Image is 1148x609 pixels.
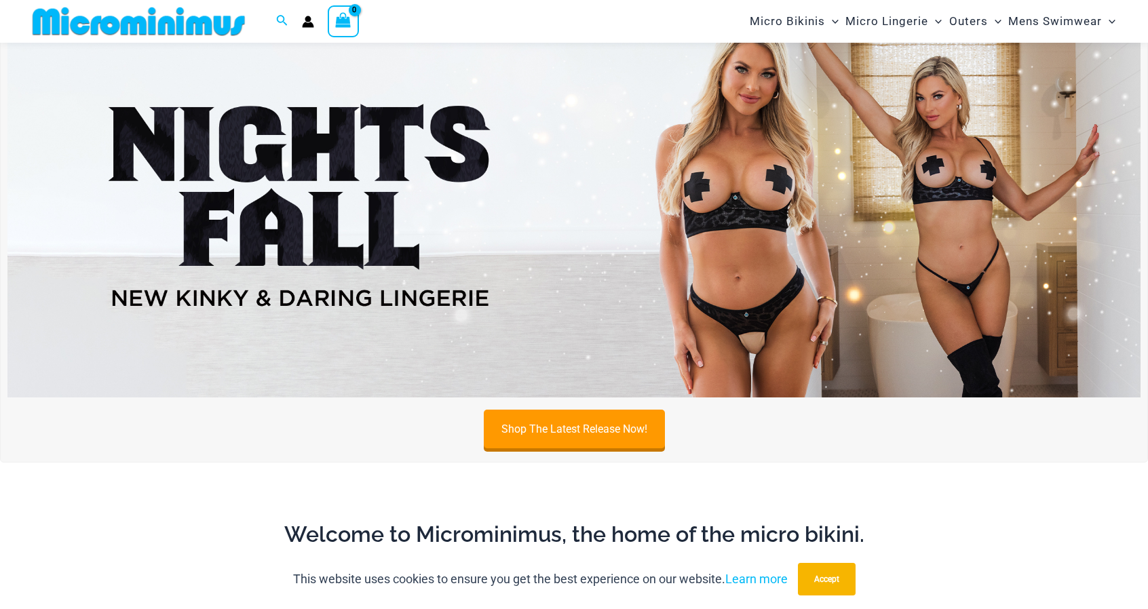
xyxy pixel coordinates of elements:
span: Micro Bikinis [750,4,825,39]
a: Micro BikinisMenu ToggleMenu Toggle [746,4,842,39]
a: Learn more [725,572,788,586]
a: Mens SwimwearMenu ToggleMenu Toggle [1005,4,1119,39]
a: Shop The Latest Release Now! [484,410,665,448]
span: Menu Toggle [928,4,942,39]
a: Search icon link [276,13,288,30]
span: Micro Lingerie [845,4,928,39]
a: OutersMenu ToggleMenu Toggle [946,4,1005,39]
span: Mens Swimwear [1008,4,1102,39]
p: This website uses cookies to ensure you get the best experience on our website. [293,569,788,589]
h2: Welcome to Microminimus, the home of the micro bikini. [37,520,1111,549]
button: Accept [798,563,856,595]
span: Menu Toggle [988,4,1001,39]
img: Night's Fall Silver Leopard Pack [7,13,1141,398]
img: MM SHOP LOGO FLAT [27,6,250,37]
span: Menu Toggle [825,4,839,39]
span: Outers [949,4,988,39]
nav: Site Navigation [744,2,1121,41]
a: Account icon link [302,16,314,28]
a: Micro LingerieMenu ToggleMenu Toggle [842,4,945,39]
a: View Shopping Cart, empty [328,5,359,37]
span: Menu Toggle [1102,4,1115,39]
